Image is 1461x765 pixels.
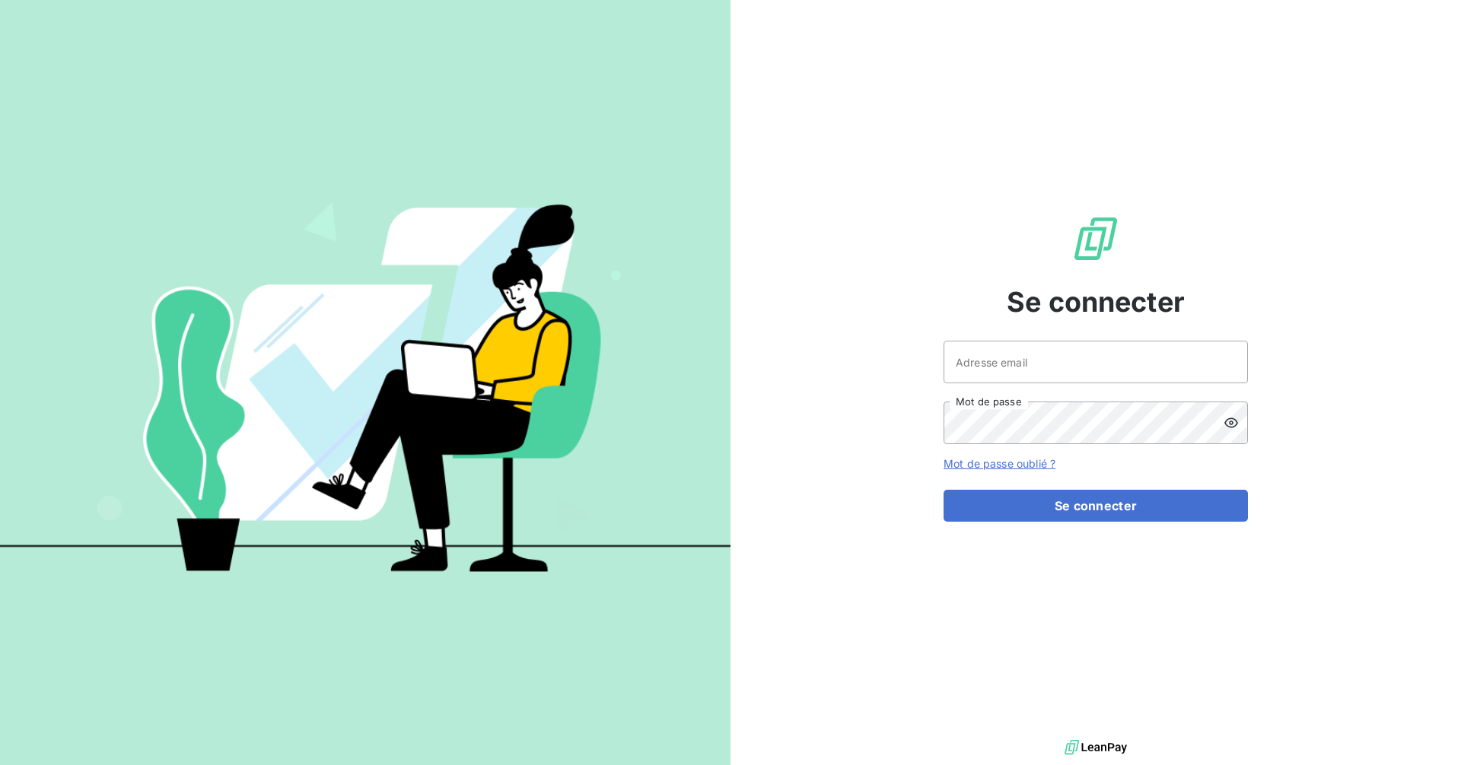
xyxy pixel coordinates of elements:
a: Mot de passe oublié ? [944,457,1055,470]
span: Se connecter [1007,281,1185,322]
img: logo [1065,736,1127,759]
input: placeholder [944,341,1248,383]
img: Logo LeanPay [1071,214,1120,263]
button: Se connecter [944,490,1248,522]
